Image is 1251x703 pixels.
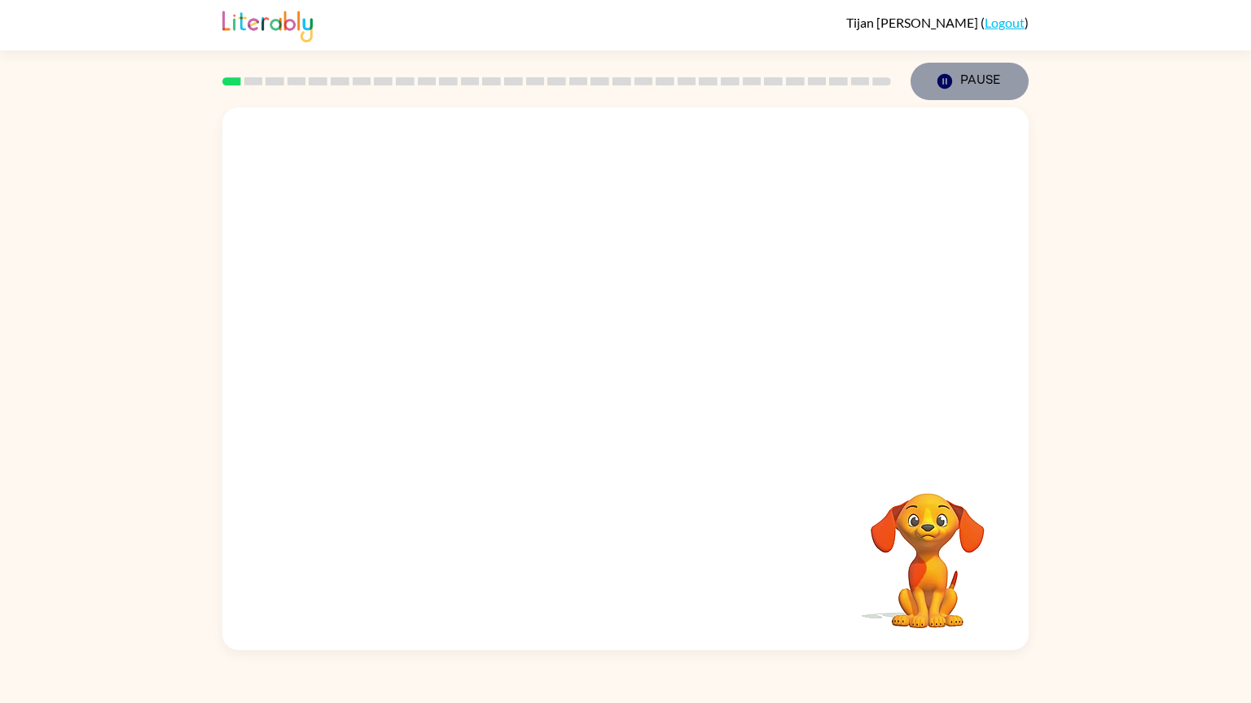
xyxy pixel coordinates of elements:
span: Tijan [PERSON_NAME] [846,15,981,30]
a: Logout [985,15,1025,30]
div: ( ) [846,15,1029,30]
video: Your browser must support playing .mp4 files to use Literably. Please try using another browser. [846,468,1009,631]
img: Literably [222,7,313,42]
button: Pause [911,63,1029,100]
